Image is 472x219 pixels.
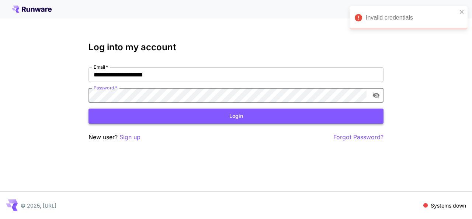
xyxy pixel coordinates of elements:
p: Systems down [431,202,466,209]
button: Sign up [119,133,140,142]
p: New user? [88,133,140,142]
button: toggle password visibility [369,89,383,102]
button: Login [88,109,383,124]
label: Password [94,85,117,91]
button: Forgot Password? [333,133,383,142]
div: Invalid credentials [366,13,457,22]
p: © 2025, [URL] [21,202,56,209]
button: close [459,9,465,15]
h3: Log into my account [88,42,383,52]
label: Email [94,64,108,70]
